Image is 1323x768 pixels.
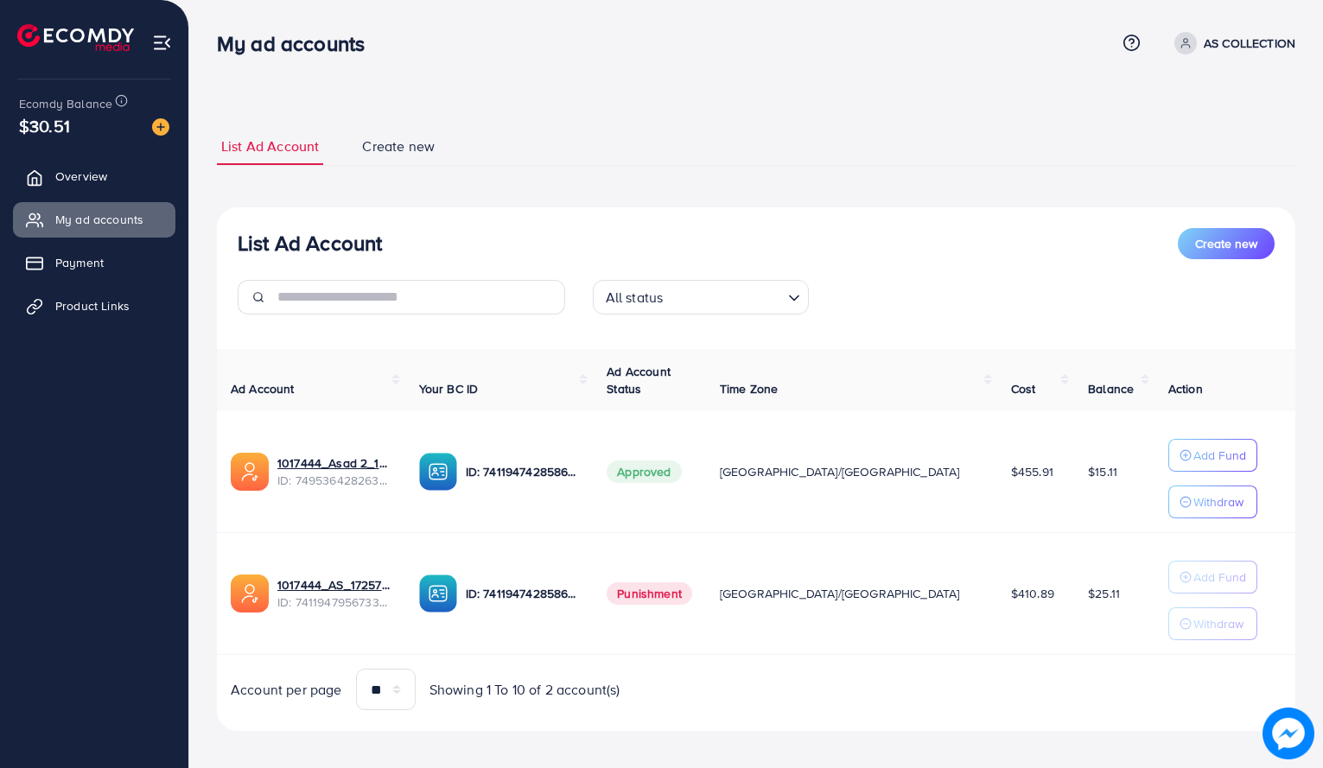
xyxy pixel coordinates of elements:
p: Withdraw [1193,613,1243,634]
span: My ad accounts [55,211,143,228]
h3: List Ad Account [238,231,382,256]
img: ic-ads-acc.e4c84228.svg [231,453,269,491]
a: My ad accounts [13,202,175,237]
button: Create new [1178,228,1275,259]
img: image [152,118,169,136]
span: Action [1168,380,1203,397]
span: $455.91 [1011,463,1053,480]
span: Time Zone [720,380,778,397]
img: ic-ads-acc.e4c84228.svg [231,574,269,612]
div: <span class='underline'>1017444_AS_1725728637638</span></br>7411947956733263888 [277,576,391,612]
span: $410.89 [1011,585,1054,602]
p: Add Fund [1193,445,1246,466]
span: Punishment [607,582,692,605]
p: ID: 7411947428586192913 [466,461,580,482]
span: Cost [1011,380,1036,397]
span: ID: 7495364282637893649 [277,472,391,489]
span: $15.11 [1088,463,1117,480]
button: Withdraw [1168,486,1257,518]
img: menu [152,33,172,53]
span: Ecomdy Balance [19,95,112,112]
span: Ad Account [231,380,295,397]
span: $30.51 [19,113,70,138]
span: Product Links [55,297,130,314]
p: Withdraw [1193,492,1243,512]
a: 1017444_AS_1725728637638 [277,576,391,593]
h3: My ad accounts [217,31,378,56]
span: [GEOGRAPHIC_DATA]/[GEOGRAPHIC_DATA] [720,463,960,480]
img: ic-ba-acc.ded83a64.svg [419,574,457,612]
span: ID: 7411947956733263888 [277,593,391,611]
button: Add Fund [1168,439,1257,472]
span: Showing 1 To 10 of 2 account(s) [429,680,620,700]
a: Payment [13,245,175,280]
p: Add Fund [1193,567,1246,587]
span: Account per page [231,680,342,700]
span: Create new [362,136,435,156]
div: <span class='underline'>1017444_Asad 2_1745150507456</span></br>7495364282637893649 [277,454,391,490]
button: Withdraw [1168,607,1257,640]
span: All status [602,285,667,310]
span: Create new [1195,235,1257,252]
a: AS COLLECTION [1167,32,1295,54]
p: AS COLLECTION [1204,33,1295,54]
a: Overview [13,159,175,194]
a: Product Links [13,289,175,323]
span: Approved [607,460,681,483]
div: Search for option [593,280,809,314]
a: 1017444_Asad 2_1745150507456 [277,454,391,472]
span: $25.11 [1088,585,1120,602]
p: ID: 7411947428586192913 [466,583,580,604]
input: Search for option [668,282,780,310]
span: Payment [55,254,104,271]
img: ic-ba-acc.ded83a64.svg [419,453,457,491]
span: Your BC ID [419,380,479,397]
img: logo [17,24,134,51]
span: List Ad Account [221,136,319,156]
button: Add Fund [1168,561,1257,593]
span: [GEOGRAPHIC_DATA]/[GEOGRAPHIC_DATA] [720,585,960,602]
span: Overview [55,168,107,185]
span: Ad Account Status [607,363,671,397]
img: image [1263,708,1314,759]
span: Balance [1088,380,1134,397]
